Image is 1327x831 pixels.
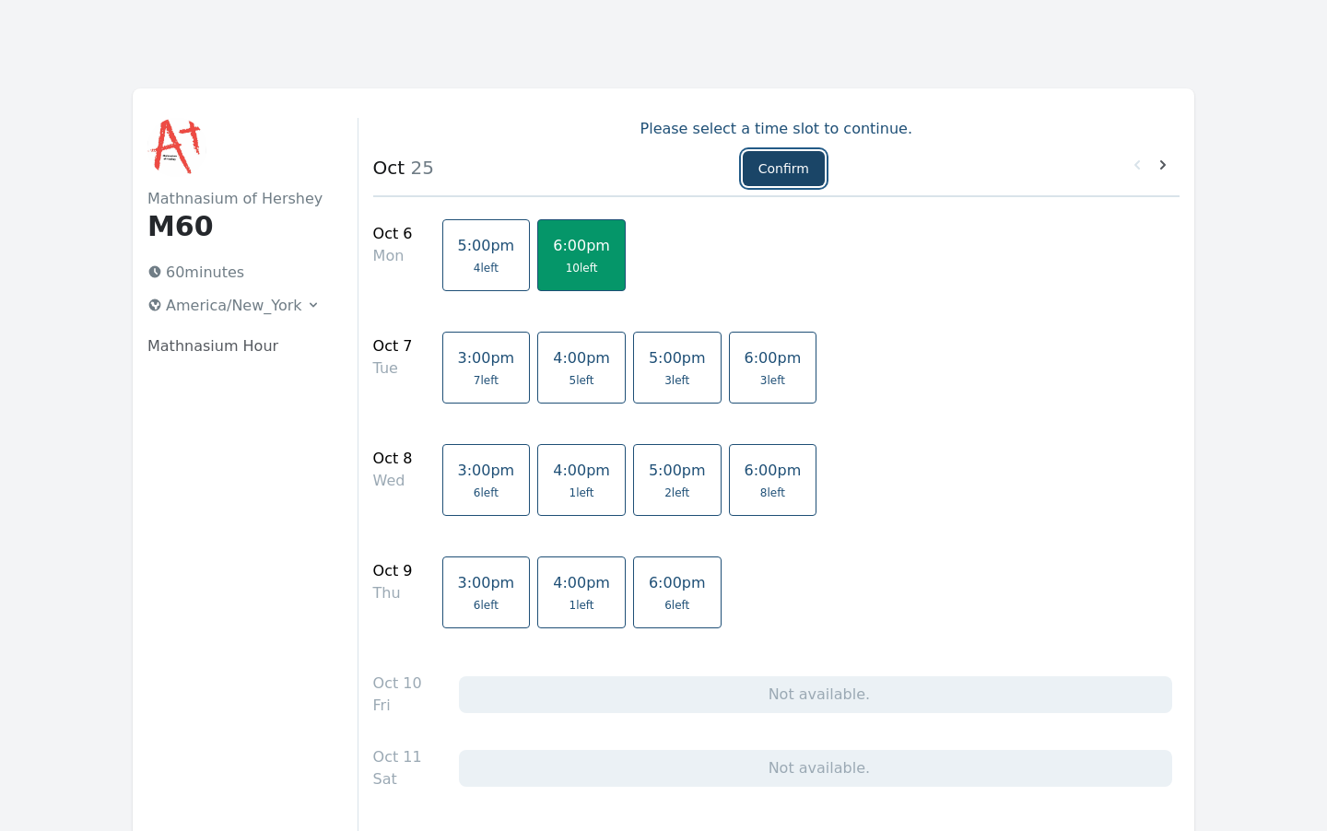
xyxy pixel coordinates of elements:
p: Please select a time slot to continue. [373,118,1180,140]
span: 6:00pm [649,574,706,591]
div: Fri [373,695,422,717]
span: 6 left [664,598,689,613]
span: 4:00pm [553,349,610,367]
span: 5:00pm [649,349,706,367]
div: Thu [373,582,413,604]
span: 6:00pm [745,462,802,479]
h2: Mathnasium of Hershey [147,188,328,210]
span: 3:00pm [458,574,515,591]
span: 3 left [760,373,785,388]
div: Oct 7 [373,335,413,357]
div: Not available. [459,676,1172,713]
span: 5:00pm [458,237,515,254]
span: 3:00pm [458,349,515,367]
p: Mathnasium Hour [147,335,328,357]
span: 4:00pm [553,574,610,591]
div: Oct 9 [373,560,413,582]
div: Oct 11 [373,746,422,768]
img: Mathnasium of Hershey [147,118,206,177]
span: 4:00pm [553,462,610,479]
span: 25 [405,157,434,179]
div: Mon [373,245,413,267]
span: 3 left [664,373,689,388]
h1: M60 [147,210,328,243]
div: Sat [373,768,422,790]
span: 5 left [570,373,594,388]
span: 8 left [760,486,785,500]
div: Wed [373,470,413,492]
span: 6 left [474,486,499,500]
div: Oct 6 [373,223,413,245]
div: Tue [373,357,413,380]
span: 7 left [474,373,499,388]
button: America/New_York [140,291,328,321]
span: 6 left [474,598,499,613]
p: 60 minutes [140,258,328,287]
span: 1 left [570,598,594,613]
span: 1 left [570,486,594,500]
span: 6:00pm [553,237,610,254]
span: 6:00pm [745,349,802,367]
strong: Oct [373,157,405,179]
span: 10 left [566,261,598,275]
button: Confirm [743,151,825,186]
div: Oct 8 [373,448,413,470]
span: 4 left [474,261,499,275]
div: Oct 10 [373,673,422,695]
span: 2 left [664,486,689,500]
span: 5:00pm [649,462,706,479]
span: 3:00pm [458,462,515,479]
div: Not available. [459,750,1172,787]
